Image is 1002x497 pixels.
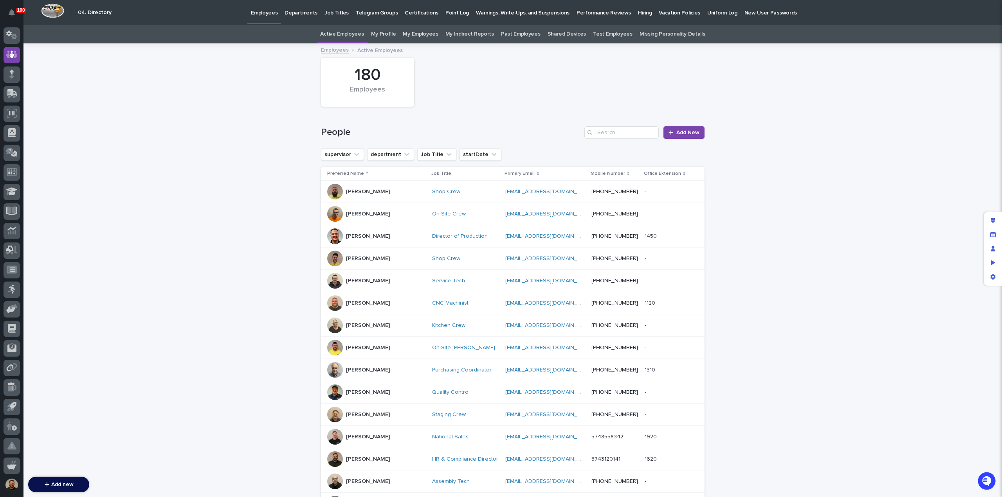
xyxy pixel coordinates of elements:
[346,411,390,418] p: [PERSON_NAME]
[346,211,390,217] p: [PERSON_NAME]
[346,389,390,396] p: [PERSON_NAME]
[645,321,648,329] p: -
[432,322,465,329] a: Kitchen Crew
[432,389,470,396] a: Quality Control
[346,188,390,195] p: [PERSON_NAME]
[78,9,112,16] h2: 04. Directory
[321,127,581,138] h1: People
[986,270,1000,284] div: App settings
[591,211,638,217] a: [PHONE_NUMBER]
[505,189,594,194] a: [EMAIL_ADDRESS][DOMAIN_NAME]
[346,456,390,463] p: [PERSON_NAME]
[321,337,705,359] tr: [PERSON_NAME]On-Site [PERSON_NAME] [EMAIL_ADDRESS][DOMAIN_NAME] [PHONE_NUMBER]--
[8,43,142,56] p: How can we help?
[505,278,594,283] a: [EMAIL_ADDRESS][DOMAIN_NAME]
[505,456,594,462] a: [EMAIL_ADDRESS][DOMAIN_NAME]
[432,456,498,463] a: HR & Compliance Director
[432,367,492,373] a: Purchasing Coordinator
[986,242,1000,256] div: Manage users
[321,404,705,426] tr: [PERSON_NAME]Staging Crew [EMAIL_ADDRESS][DOMAIN_NAME] [PHONE_NUMBER]--
[591,345,638,350] a: [PHONE_NUMBER]
[321,292,705,314] tr: [PERSON_NAME]CNC Machinist [EMAIL_ADDRESS][DOMAIN_NAME] [PHONE_NUMBER]11201120
[591,389,638,395] a: [PHONE_NUMBER]
[584,126,659,139] input: Search
[432,278,465,284] a: Service Tech
[321,225,705,248] tr: [PERSON_NAME]Director of Production [EMAIL_ADDRESS][DOMAIN_NAME] [PHONE_NUMBER]14501450
[663,126,705,139] a: Add New
[321,148,364,161] button: supervisor
[505,323,594,328] a: [EMAIL_ADDRESS][DOMAIN_NAME]
[645,276,648,284] p: -
[505,434,594,440] a: [EMAIL_ADDRESS][DOMAIN_NAME]
[346,322,390,329] p: [PERSON_NAME]
[417,148,456,161] button: Job Title
[432,188,460,195] a: Shop Crew
[5,122,46,136] a: 📖Help Docs
[133,89,142,99] button: Start new chat
[645,298,657,307] p: 1120
[460,148,501,161] button: startDate
[346,255,390,262] p: [PERSON_NAME]
[645,231,658,240] p: 1450
[367,148,414,161] button: department
[591,456,620,462] a: 5743120141
[505,412,594,417] a: [EMAIL_ADDRESS][DOMAIN_NAME]
[986,228,1000,242] div: Manage fields and data
[432,233,488,240] a: Director of Production
[16,126,43,133] span: Help Docs
[645,454,658,463] p: 1620
[4,477,20,493] button: users-avatar
[346,233,390,240] p: [PERSON_NAME]
[357,45,403,54] p: Active Employees
[591,367,638,373] a: [PHONE_NUMBER]
[645,187,648,195] p: -
[645,432,658,440] p: 1920
[676,130,699,135] span: Add New
[432,300,469,307] a: CNC Machinist
[8,7,23,23] img: Stacker
[55,144,95,151] a: Powered byPylon
[321,381,705,404] tr: [PERSON_NAME]Quality Control [EMAIL_ADDRESS][DOMAIN_NAME] [PHONE_NUMBER]--
[591,278,638,283] a: [PHONE_NUMBER]
[591,256,638,261] a: [PHONE_NUMBER]
[321,314,705,337] tr: [PERSON_NAME]Kitchen Crew [EMAIL_ADDRESS][DOMAIN_NAME] [PHONE_NUMBER]--
[321,426,705,448] tr: [PERSON_NAME]National Sales [EMAIL_ADDRESS][DOMAIN_NAME] 574855834219201920
[8,31,142,43] p: Welcome 👋
[327,169,364,178] p: Preferred Name
[20,63,129,71] input: Clear
[346,300,390,307] p: [PERSON_NAME]
[4,5,20,21] button: Notifications
[321,270,705,292] tr: [PERSON_NAME]Service Tech [EMAIL_ADDRESS][DOMAIN_NAME] [PHONE_NUMBER]--
[403,25,438,43] a: My Employees
[78,145,95,151] span: Pylon
[27,87,128,95] div: Start new chat
[645,410,648,418] p: -
[505,233,594,239] a: [EMAIL_ADDRESS][DOMAIN_NAME]
[432,434,469,440] a: National Sales
[432,255,460,262] a: Shop Crew
[591,323,638,328] a: [PHONE_NUMBER]
[41,4,64,18] img: Workspace Logo
[505,345,594,350] a: [EMAIL_ADDRESS][DOMAIN_NAME]
[591,412,638,417] a: [PHONE_NUMBER]
[645,209,648,217] p: -
[346,278,390,284] p: [PERSON_NAME]
[321,448,705,470] tr: [PERSON_NAME]HR & Compliance Director [EMAIL_ADDRESS][DOMAIN_NAME] 574312014116201620
[645,365,657,373] p: 1310
[432,344,495,351] a: On-Site [PERSON_NAME]
[17,7,25,13] p: 100
[591,189,638,194] a: [PHONE_NUMBER]
[505,256,594,261] a: [EMAIL_ADDRESS][DOMAIN_NAME]
[645,388,648,396] p: -
[591,434,624,440] a: 5748558342
[505,169,535,178] p: Primary Email
[431,169,451,178] p: Job Title
[505,300,594,306] a: [EMAIL_ADDRESS][DOMAIN_NAME]
[346,367,390,373] p: [PERSON_NAME]
[371,25,396,43] a: My Profile
[432,411,466,418] a: Staging Crew
[445,25,494,43] a: My Indirect Reports
[591,169,625,178] p: Mobile Number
